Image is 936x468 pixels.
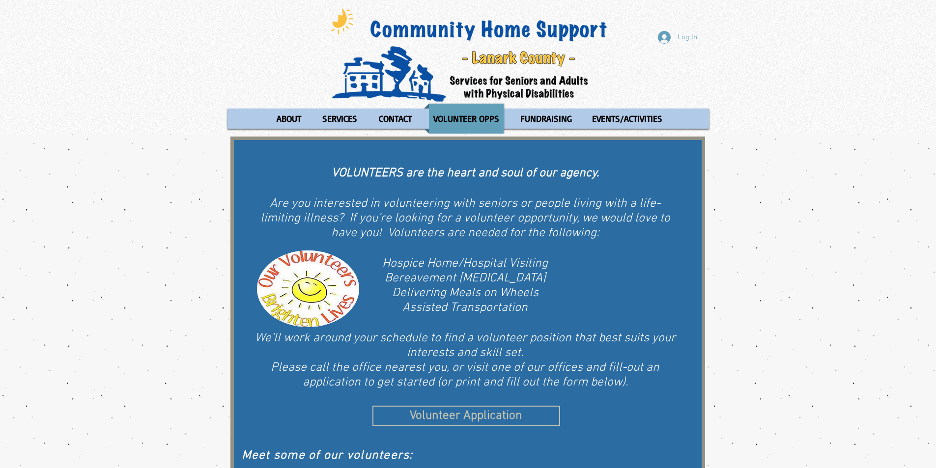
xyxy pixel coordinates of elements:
a: VOLUNTEER OPPS [424,104,509,134]
a: EVENTS/ACTIVITIES [583,104,672,134]
a: CONTACT [369,104,422,134]
a: SERVICES [313,104,367,134]
p: ABOUT [272,104,306,134]
span: Bereavement [MEDICAL_DATA] [385,271,546,286]
span: Hospice Home/Hospital Visiting [382,256,548,271]
a: FUNDRAISING [511,104,580,134]
nav: Site [227,104,709,134]
p: EVENTS/ACTIVITIES [588,104,667,134]
span: Log In [674,32,701,43]
p: SERVICES [318,104,362,134]
a: ABOUT [267,104,311,134]
span: Assisted Transportation [402,301,528,315]
span: Are you interested in volunteering with seniors or people living with a life-limiting illness? If... [260,196,670,241]
span: Please call the office nearest you, or visit one of our offices and fill-out an application to ge... [271,360,659,390]
span: Meet some of our volunteers: [242,448,413,463]
img: Our Volunteers Brighten Lives.png [257,250,359,327]
p: VOLUNTEER OPPS [429,104,504,134]
p: FUNDRAISING [516,104,576,134]
p: CONTACT [374,104,416,134]
button: Log In [651,28,704,47]
span: Volunteer Application [410,408,522,425]
span: VOLUNTEERS are the heart and soul of our agency. [332,166,599,181]
span: We'll work around your schedule to find a volunteer position that best suits your interests and s... [255,331,676,360]
span: Delivering Meals on Wheels [392,286,539,301]
a: Volunteer Application [372,406,560,426]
